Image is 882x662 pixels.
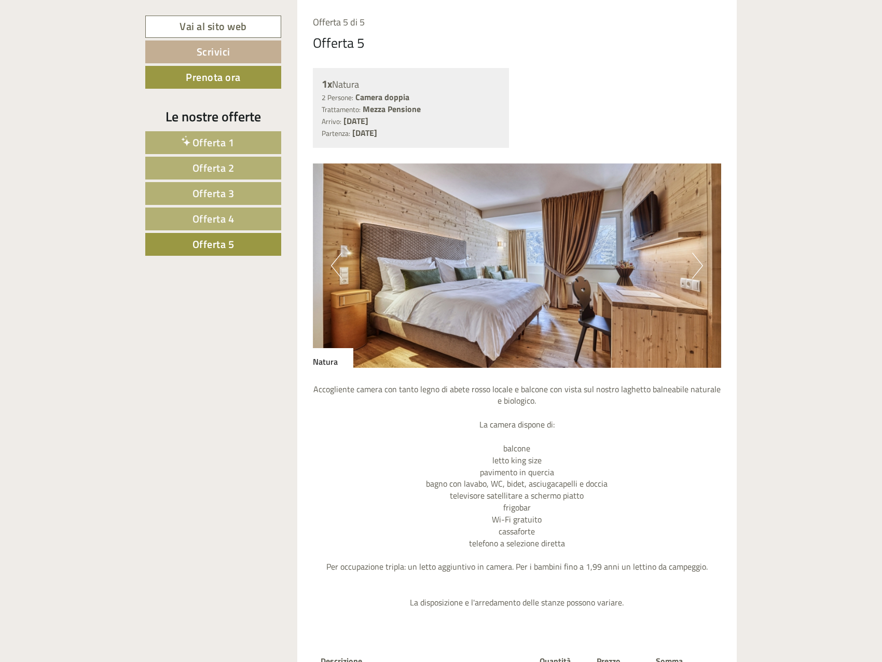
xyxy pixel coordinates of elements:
b: [DATE] [343,115,368,127]
div: Natura [313,348,353,368]
div: Le nostre offerte [145,107,281,126]
a: Scrivici [145,40,281,63]
span: Offerta 5 [192,236,235,252]
div: Natura [322,77,501,92]
small: Partenza: [322,128,350,139]
small: Trattamento: [322,104,361,115]
img: image [313,163,722,368]
small: 2 Persone: [322,92,353,103]
span: Offerta 1 [192,134,235,150]
b: [DATE] [352,127,377,139]
a: Vai al sito web [145,16,281,38]
button: Next [692,253,703,279]
div: Offerta 5 [313,33,365,52]
button: Previous [331,253,342,279]
p: Accogliente camera con tanto legno di abete rosso locale e balcone con vista sul nostro laghetto ... [313,383,722,609]
span: Offerta 3 [192,185,235,201]
span: Offerta 4 [192,211,235,227]
b: Camera doppia [355,91,409,103]
span: Offerta 2 [192,160,235,176]
a: Prenota ora [145,66,281,89]
span: Offerta 5 di 5 [313,15,365,29]
b: 1x [322,76,332,92]
b: Mezza Pensione [363,103,421,115]
small: Arrivo: [322,116,341,127]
